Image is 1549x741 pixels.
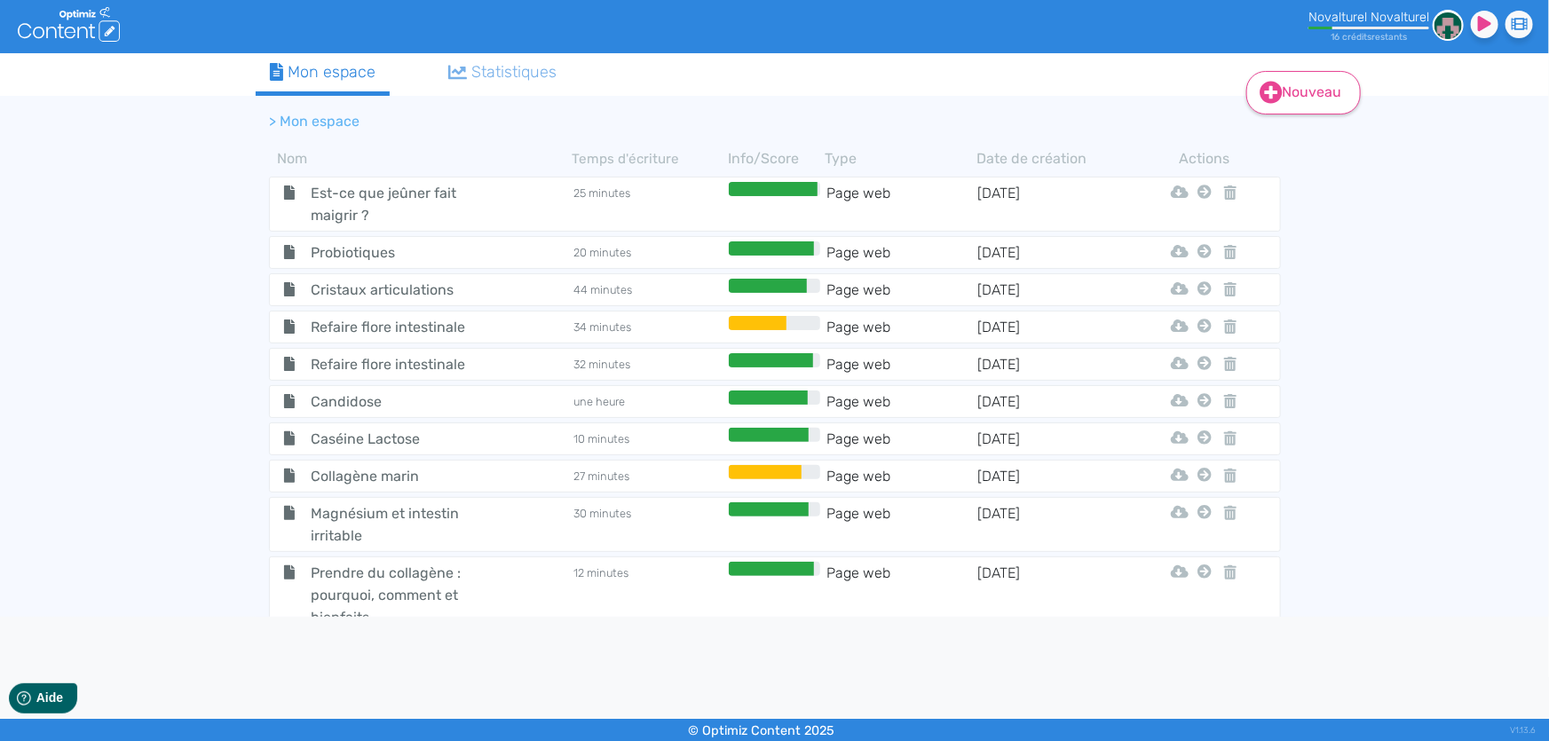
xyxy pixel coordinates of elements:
div: V1.13.6 [1510,719,1536,741]
div: Mon espace [270,60,376,84]
td: [DATE] [976,279,1128,301]
td: Page web [825,353,976,375]
td: 27 minutes [573,465,724,487]
td: Page web [825,562,976,628]
li: > Mon espace [270,111,360,132]
a: Nouveau [1246,71,1361,114]
span: Candidose [297,390,497,413]
td: [DATE] [976,353,1128,375]
small: © Optimiz Content 2025 [689,723,835,738]
td: 12 minutes [573,562,724,628]
th: Actions [1193,148,1216,169]
td: 25 minutes [573,182,724,226]
td: 44 minutes [573,279,724,301]
div: Statistiques [448,60,557,84]
th: Temps d'écriture [573,148,724,169]
small: 16 crédit restant [1331,31,1407,43]
span: Collagène marin [297,465,497,487]
span: Magnésium et intestin irritable [297,502,497,547]
th: Nom [269,148,573,169]
td: [DATE] [976,562,1128,628]
td: [DATE] [976,428,1128,450]
td: Page web [825,279,976,301]
span: Cristaux articulations [297,279,497,301]
nav: breadcrumb [256,100,1143,143]
span: Est-ce que jeûner fait maigrir ? [297,182,497,226]
td: Page web [825,502,976,547]
td: 10 minutes [573,428,724,450]
span: Refaire flore intestinale [297,353,497,375]
td: Page web [825,241,976,264]
td: [DATE] [976,316,1128,338]
td: [DATE] [976,502,1128,547]
td: [DATE] [976,241,1128,264]
td: 30 minutes [573,502,724,547]
td: 34 minutes [573,316,724,338]
span: Probiotiques [297,241,497,264]
span: Refaire flore intestinale [297,316,497,338]
td: Page web [825,390,976,413]
td: [DATE] [976,182,1128,226]
img: 22e04db3d87dca63fc0466179962b81d [1433,10,1464,41]
td: Page web [825,316,976,338]
td: [DATE] [976,465,1128,487]
a: Mon espace [256,53,391,96]
th: Type [826,148,977,169]
td: Page web [825,428,976,450]
div: Novalturel Novalturel [1308,10,1429,25]
span: Caséine Lactose [297,428,497,450]
a: Statistiques [434,53,571,91]
th: Info/Score [724,148,826,169]
td: 20 minutes [573,241,724,264]
td: Page web [825,182,976,226]
span: Prendre du collagène : pourquoi, comment et bienfaits [297,562,497,628]
span: s [1367,31,1371,43]
span: s [1403,31,1407,43]
td: 32 minutes [573,353,724,375]
td: une heure [573,390,724,413]
td: Page web [825,465,976,487]
td: [DATE] [976,390,1128,413]
th: Date de création [977,148,1129,169]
